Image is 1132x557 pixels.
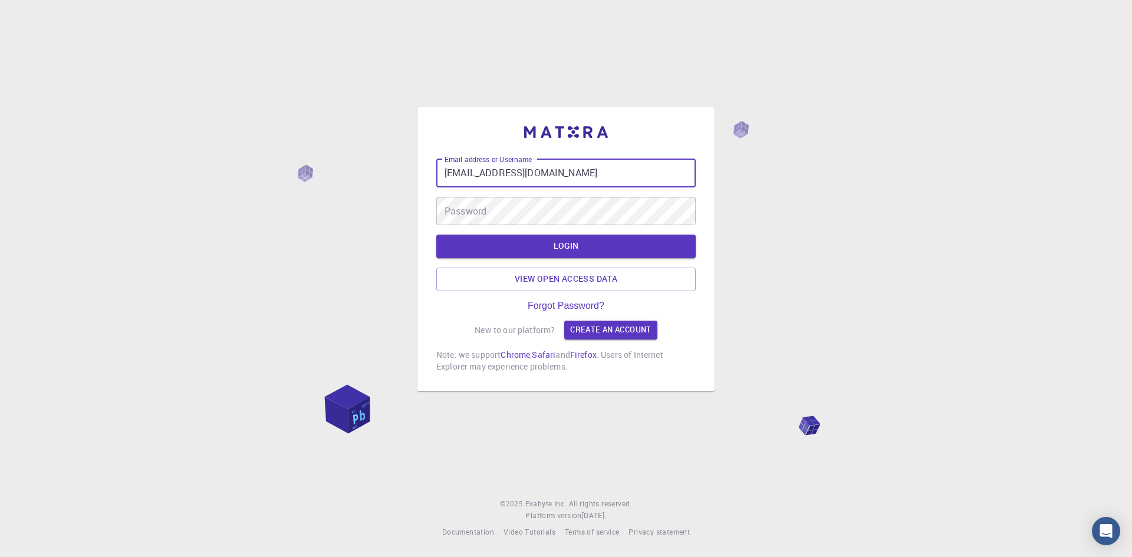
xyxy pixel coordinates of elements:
span: All rights reserved. [569,498,632,510]
label: Email address or Username [445,154,532,164]
a: Documentation [442,526,494,538]
a: Terms of service [565,526,619,538]
a: [DATE]. [582,510,607,522]
a: Safari [532,349,555,360]
span: Exabyte Inc. [525,499,567,508]
p: New to our platform? [475,324,555,336]
span: [DATE] . [582,510,607,520]
span: Documentation [442,527,494,536]
span: Terms of service [565,527,619,536]
span: Privacy statement [628,527,690,536]
p: Note: we support , and . Users of Internet Explorer may experience problems. [436,349,696,373]
a: Chrome [501,349,530,360]
span: © 2025 [500,498,525,510]
button: LOGIN [436,235,696,258]
a: Firefox [570,349,597,360]
a: Video Tutorials [504,526,555,538]
a: Privacy statement [628,526,690,538]
a: View open access data [436,268,696,291]
a: Create an account [564,321,657,340]
div: Open Intercom Messenger [1092,517,1120,545]
span: Platform version [525,510,581,522]
a: Exabyte Inc. [525,498,567,510]
span: Video Tutorials [504,527,555,536]
a: Forgot Password? [528,301,604,311]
